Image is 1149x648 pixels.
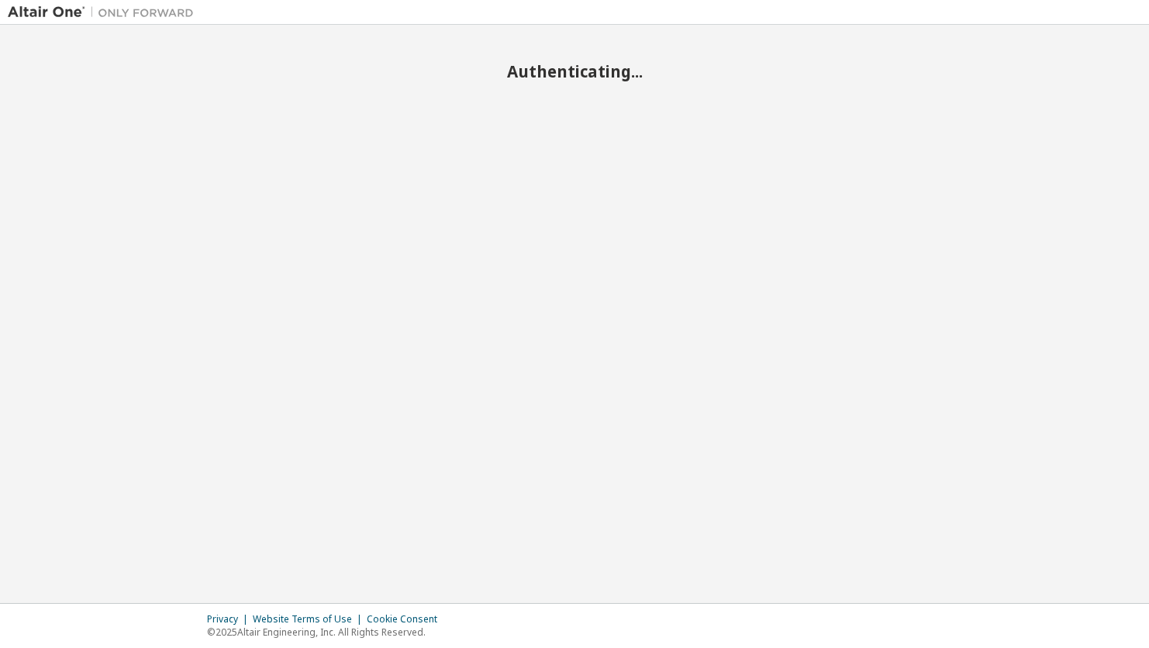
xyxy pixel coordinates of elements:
[8,5,202,20] img: Altair One
[253,613,367,626] div: Website Terms of Use
[8,61,1141,81] h2: Authenticating...
[367,613,447,626] div: Cookie Consent
[207,626,447,639] p: © 2025 Altair Engineering, Inc. All Rights Reserved.
[207,613,253,626] div: Privacy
